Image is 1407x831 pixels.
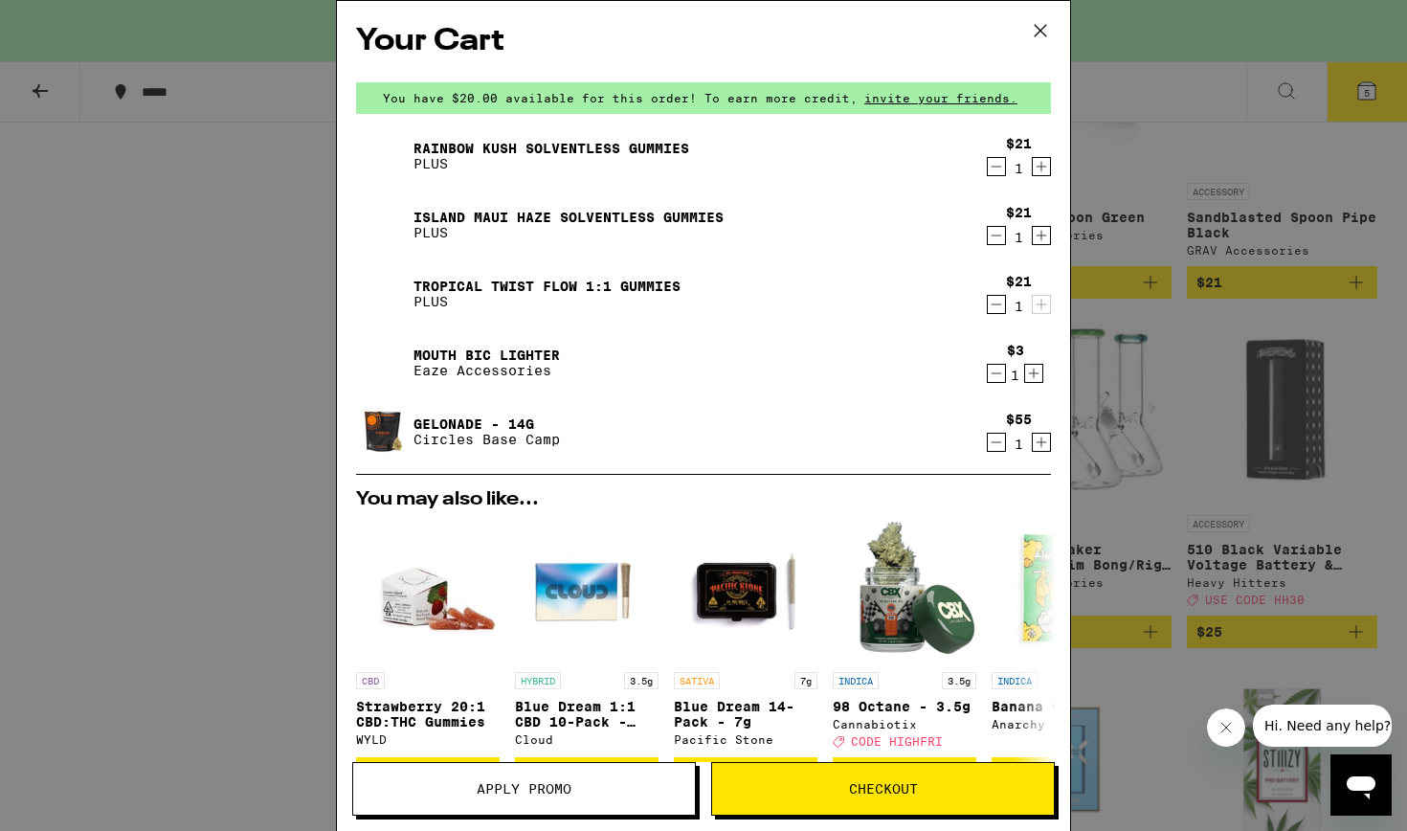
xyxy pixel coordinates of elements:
[1006,136,1032,151] div: $21
[413,416,560,432] a: Gelonade - 14g
[413,348,560,363] a: Mouth BIC Lighter
[987,157,1006,176] button: Decrement
[1006,161,1032,176] div: 1
[413,141,689,156] a: Rainbow Kush Solventless Gummies
[1006,412,1032,427] div: $55
[356,519,500,757] a: Open page for Strawberry 20:1 CBD:THC Gummies from WYLD
[1032,433,1051,452] button: Increment
[413,156,689,171] p: PLUS
[1207,708,1245,747] iframe: Close message
[1253,705,1392,747] iframe: Message from company
[515,519,659,663] img: Cloud - Blue Dream 1:1 CBD 10-Pack - 3.5g
[1007,368,1024,383] div: 1
[674,672,720,689] p: SATIVA
[1007,343,1024,358] div: $3
[794,672,817,689] p: 7g
[1024,364,1043,383] button: Increment
[413,363,560,378] p: Eaze Accessories
[515,699,659,730] p: Blue Dream 1:1 CBD 10-Pack - 3.5g
[515,672,561,689] p: HYBRID
[992,757,1135,790] button: Add to bag
[1006,299,1032,314] div: 1
[1006,437,1032,452] div: 1
[515,757,659,790] button: Add to bag
[624,672,659,689] p: 3.5g
[383,92,858,104] span: You have $20.00 available for this order! To earn more credit,
[987,364,1006,383] button: Decrement
[674,733,817,746] div: Pacific Stone
[356,336,410,390] img: Mouth BIC Lighter
[992,699,1135,714] p: Banana OG - 3.5g
[833,519,976,757] a: Open page for 98 Octane - 3.5g from Cannabiotix
[942,672,976,689] p: 3.5g
[1330,754,1392,816] iframe: Button to launch messaging window
[356,129,410,183] img: Rainbow Kush Solventless Gummies
[1032,295,1051,314] button: Increment
[356,267,410,321] img: Tropical Twist FLOW 1:1 Gummies
[833,519,976,663] img: Cannabiotix - 98 Octane - 3.5g
[356,733,500,746] div: WYLD
[515,733,659,746] div: Cloud
[674,757,817,790] button: Add to bag
[674,519,817,663] img: Pacific Stone - Blue Dream 14-Pack - 7g
[413,210,724,225] a: Island Maui Haze Solventless Gummies
[992,672,1038,689] p: INDICA
[1006,274,1032,289] div: $21
[992,519,1135,757] a: Open page for Banana OG - 3.5g from Anarchy
[833,718,976,730] div: Cannabiotix
[992,519,1135,663] img: Anarchy - Banana OG - 3.5g
[356,82,1051,114] div: You have $20.00 available for this order! To earn more credit,invite your friends.
[356,490,1051,509] h2: You may also like...
[413,279,681,294] a: Tropical Twist FLOW 1:1 Gummies
[851,735,943,748] span: CODE HIGHFRI
[987,226,1006,245] button: Decrement
[858,92,1024,104] span: invite your friends.
[356,405,410,459] img: Gelonade - 14g
[1006,205,1032,220] div: $21
[413,225,724,240] p: PLUS
[477,782,571,796] span: Apply Promo
[833,757,976,790] button: Add to bag
[849,782,918,796] span: Checkout
[674,699,817,730] p: Blue Dream 14-Pack - 7g
[356,757,500,790] button: Add to bag
[711,762,1055,816] button: Checkout
[352,762,696,816] button: Apply Promo
[356,198,410,252] img: Island Maui Haze Solventless Gummies
[833,699,976,714] p: 98 Octane - 3.5g
[413,432,560,447] p: Circles Base Camp
[992,718,1135,730] div: Anarchy
[413,294,681,309] p: PLUS
[1006,230,1032,245] div: 1
[674,519,817,757] a: Open page for Blue Dream 14-Pack - 7g from Pacific Stone
[987,295,1006,314] button: Decrement
[356,20,1051,63] h2: Your Cart
[833,672,879,689] p: INDICA
[987,433,1006,452] button: Decrement
[515,519,659,757] a: Open page for Blue Dream 1:1 CBD 10-Pack - 3.5g from Cloud
[1032,157,1051,176] button: Increment
[1032,226,1051,245] button: Increment
[356,519,500,663] img: WYLD - Strawberry 20:1 CBD:THC Gummies
[356,699,500,730] p: Strawberry 20:1 CBD:THC Gummies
